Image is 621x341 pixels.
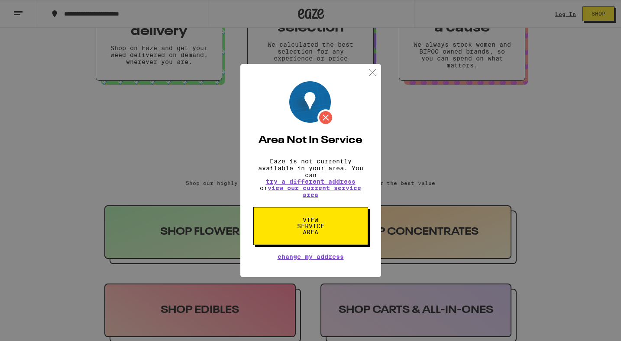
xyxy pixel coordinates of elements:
img: close.svg [367,67,378,78]
a: view our current service area [268,185,361,198]
button: try a different address [266,178,356,185]
a: View Service Area [253,217,368,223]
img: Location [289,81,334,126]
span: View Service Area [288,217,333,235]
span: Hi. Need any help? [5,6,62,13]
h2: Area Not In Service [253,135,368,146]
p: Eaze is not currently available in your area. You can or [253,158,368,198]
button: Change My Address [278,254,344,260]
button: View Service Area [253,207,368,245]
